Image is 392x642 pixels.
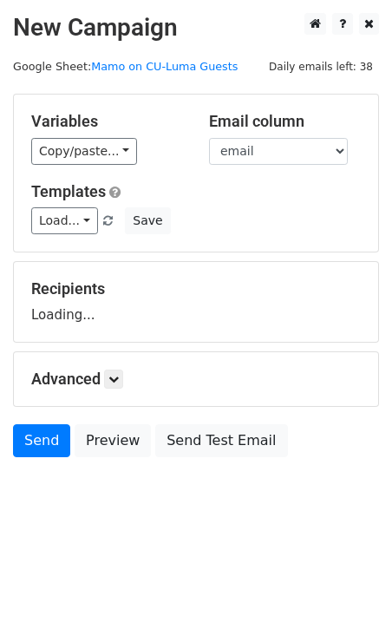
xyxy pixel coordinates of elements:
[31,182,106,200] a: Templates
[31,279,361,324] div: Loading...
[209,112,361,131] h5: Email column
[31,279,361,298] h5: Recipients
[125,207,170,234] button: Save
[263,60,379,73] a: Daily emails left: 38
[75,424,151,457] a: Preview
[31,370,361,389] h5: Advanced
[263,57,379,76] span: Daily emails left: 38
[31,112,183,131] h5: Variables
[91,60,238,73] a: Mamo on CU-Luma Guests
[13,60,238,73] small: Google Sheet:
[13,424,70,457] a: Send
[155,424,287,457] a: Send Test Email
[31,207,98,234] a: Load...
[31,138,137,165] a: Copy/paste...
[13,13,379,43] h2: New Campaign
